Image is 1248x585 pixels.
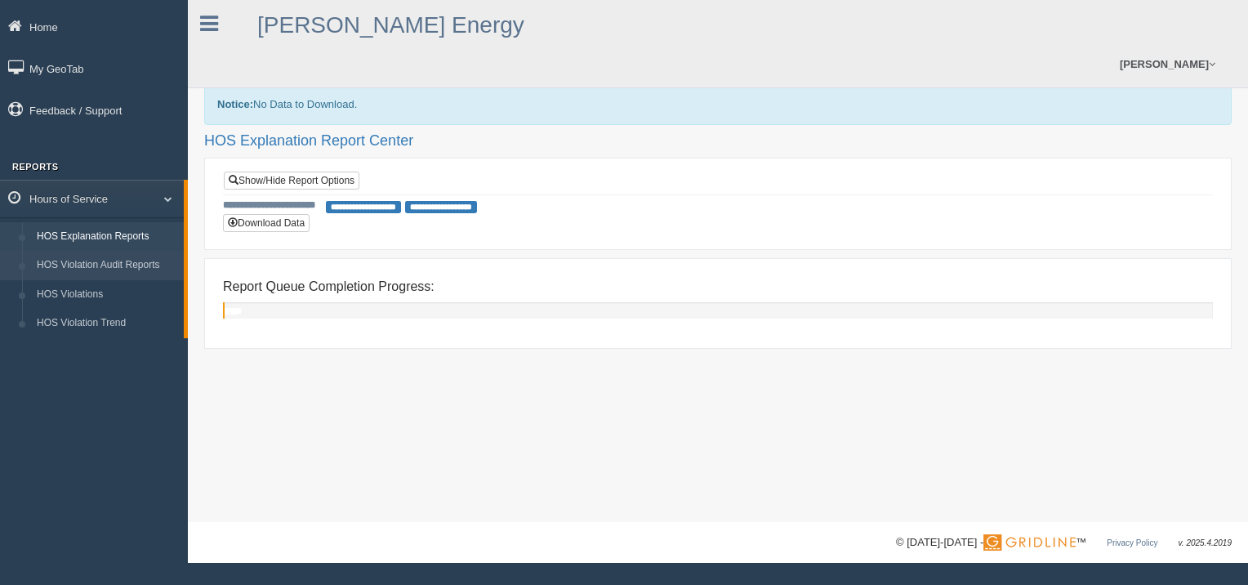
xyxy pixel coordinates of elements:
[257,12,524,38] a: [PERSON_NAME] Energy
[29,309,184,338] a: HOS Violation Trend
[29,280,184,310] a: HOS Violations
[1179,538,1232,547] span: v. 2025.4.2019
[896,534,1232,552] div: © [DATE]-[DATE] - ™
[1112,41,1223,87] a: [PERSON_NAME]
[204,133,1232,150] h2: HOS Explanation Report Center
[204,54,1232,125] div: No Data to Download.
[1107,538,1157,547] a: Privacy Policy
[217,98,253,110] b: Notice:
[29,222,184,252] a: HOS Explanation Reports
[223,279,1213,294] h4: Report Queue Completion Progress:
[224,172,359,190] a: Show/Hide Report Options
[29,251,184,280] a: HOS Violation Audit Reports
[983,534,1076,551] img: Gridline
[223,214,310,232] button: Download Data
